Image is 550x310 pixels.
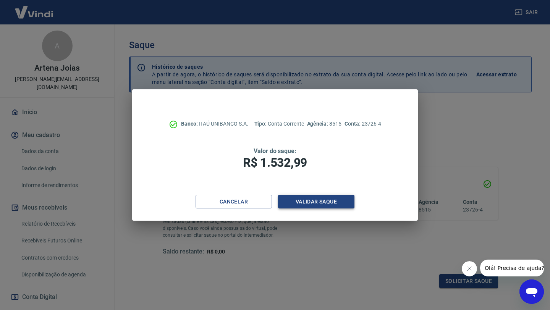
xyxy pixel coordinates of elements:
[307,120,341,128] p: 8515
[254,147,296,155] span: Valor do saque:
[243,155,307,170] span: R$ 1.532,99
[345,121,362,127] span: Conta:
[254,121,268,127] span: Tipo:
[278,195,354,209] button: Validar saque
[181,120,248,128] p: ITAÚ UNIBANCO S.A.
[254,120,304,128] p: Conta Corrente
[181,121,199,127] span: Banco:
[519,279,544,304] iframe: Botão para abrir a janela de mensagens
[196,195,272,209] button: Cancelar
[345,120,381,128] p: 23726-4
[5,5,64,11] span: Olá! Precisa de ajuda?
[307,121,330,127] span: Agência:
[462,261,477,276] iframe: Fechar mensagem
[480,260,544,276] iframe: Mensagem da empresa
